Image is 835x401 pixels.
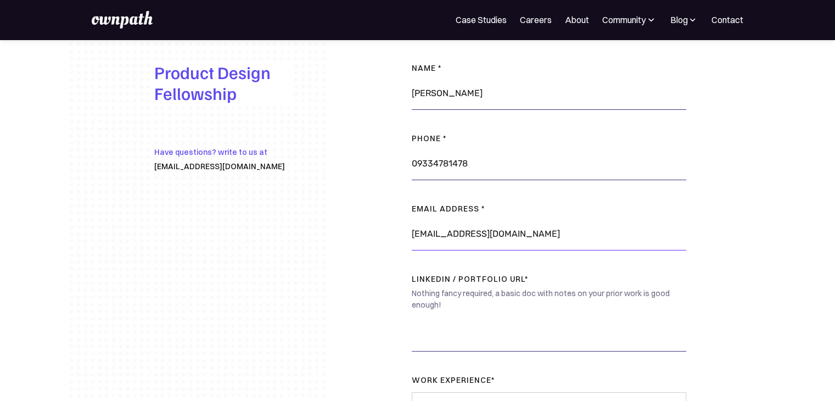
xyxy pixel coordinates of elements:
[602,13,657,26] div: Community
[154,160,285,173] div: [EMAIL_ADDRESS][DOMAIN_NAME]
[456,13,507,26] a: Case Studies
[412,374,686,387] label: work experience*
[154,62,294,104] h1: Product Design Fellowship
[154,146,285,159] div: Have questions? write to us at
[602,13,646,26] div: Community
[412,62,686,75] label: NAME *
[412,288,686,319] div: Nothing fancy required, a basic doc with notes on your prior work is good enough!
[412,202,686,215] label: Email address *
[412,272,686,286] label: LinkedIn / Portfolio URL*
[670,13,687,26] div: Blog
[670,13,698,26] div: Blog
[412,132,686,145] label: Phone *
[520,13,552,26] a: Careers
[711,13,743,26] a: Contact
[565,13,589,26] a: About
